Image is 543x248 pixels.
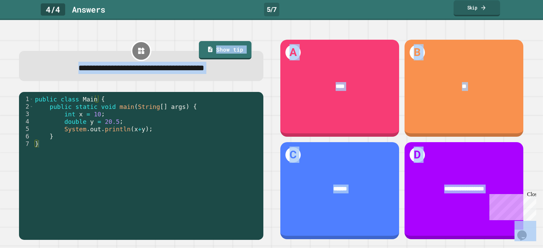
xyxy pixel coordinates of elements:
h1: D [410,147,425,163]
span: Toggle code folding, rows 1 through 7 [30,95,33,103]
iframe: chat widget [514,221,536,241]
div: 6 [19,133,34,140]
div: 5 / 7 [264,3,279,16]
div: 5 [19,125,34,133]
div: 3 [19,110,34,118]
a: Skip [454,0,500,16]
div: 7 [19,140,34,148]
div: Chat with us now!Close [3,3,47,43]
div: 1 [19,95,34,103]
iframe: chat widget [487,191,536,220]
div: Answer s [72,3,105,16]
h1: A [285,45,301,60]
a: Show tip [199,41,251,59]
div: 2 [19,103,34,110]
h1: B [410,45,425,60]
span: Toggle code folding, rows 2 through 6 [30,103,33,110]
div: 4 [19,118,34,125]
h1: C [285,147,301,163]
div: 4 / 4 [41,3,65,16]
